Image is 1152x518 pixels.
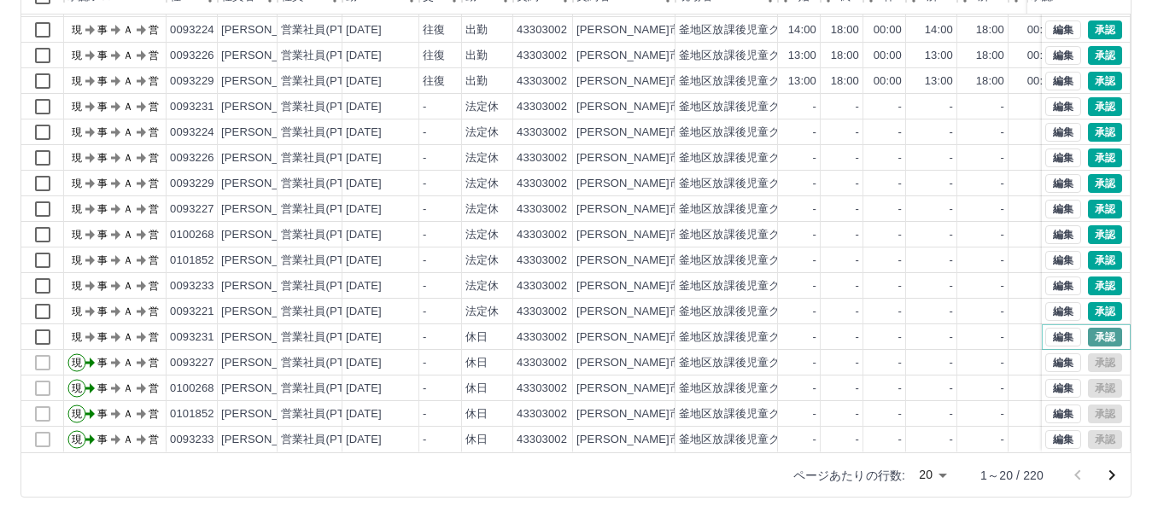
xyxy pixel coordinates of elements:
[123,357,133,369] text: Ａ
[423,150,426,166] div: -
[423,355,426,371] div: -
[97,178,108,189] text: 事
[149,229,159,241] text: 営
[123,280,133,292] text: Ａ
[170,176,214,192] div: 0093229
[170,304,214,320] div: 0093221
[813,125,816,141] div: -
[281,355,371,371] div: 営業社員(PT契約)
[72,357,82,369] text: 現
[813,99,816,115] div: -
[813,304,816,320] div: -
[465,227,499,243] div: 法定休
[517,150,567,166] div: 43303002
[465,176,499,192] div: 法定休
[221,73,314,90] div: [PERSON_NAME]
[465,150,499,166] div: 法定休
[281,125,371,141] div: 営業社員(PT契約)
[1045,123,1081,142] button: 編集
[950,355,953,371] div: -
[346,73,382,90] div: [DATE]
[679,48,881,64] div: 釜地区放課後児童クラブ（第一・第二）
[423,99,426,115] div: -
[149,203,159,215] text: 営
[788,22,816,38] div: 14:00
[423,329,426,346] div: -
[465,355,488,371] div: 休日
[679,201,881,218] div: 釜地区放課後児童クラブ（第一・第二）
[517,355,567,371] div: 43303002
[1045,46,1081,65] button: 編集
[465,329,488,346] div: 休日
[1088,225,1122,244] button: 承認
[576,150,681,166] div: [PERSON_NAME]市
[423,48,445,64] div: 往復
[517,381,567,397] div: 43303002
[976,48,1004,64] div: 18:00
[1045,200,1081,218] button: 編集
[576,227,681,243] div: [PERSON_NAME]市
[950,99,953,115] div: -
[898,227,902,243] div: -
[465,125,499,141] div: 法定休
[1088,276,1122,295] button: 承認
[465,22,488,38] div: 出勤
[898,253,902,269] div: -
[281,150,371,166] div: 営業社員(PT契約)
[281,176,371,192] div: 営業社員(PT契約)
[281,201,371,218] div: 営業社員(PT契約)
[517,201,567,218] div: 43303002
[1088,97,1122,116] button: 承認
[123,101,133,113] text: Ａ
[1001,253,1004,269] div: -
[281,22,371,38] div: 営業社員(PT契約)
[221,253,314,269] div: [PERSON_NAME]
[1045,72,1081,90] button: 編集
[1027,48,1056,64] div: 00:00
[679,125,881,141] div: 釜地区放課後児童クラブ（第一・第二）
[346,201,382,218] div: [DATE]
[149,75,159,87] text: 営
[856,381,859,397] div: -
[1045,276,1081,295] button: 編集
[97,280,108,292] text: 事
[97,306,108,317] text: 事
[679,304,881,320] div: 釜地区放課後児童クラブ（第一・第二）
[576,253,681,269] div: [PERSON_NAME]市
[925,48,953,64] div: 13:00
[898,150,902,166] div: -
[346,329,382,346] div: [DATE]
[170,381,214,397] div: 0100268
[813,329,816,346] div: -
[1045,251,1081,270] button: 編集
[346,304,382,320] div: [DATE]
[281,73,371,90] div: 営業社員(PT契約)
[517,48,567,64] div: 43303002
[221,176,314,192] div: [PERSON_NAME]
[72,49,82,61] text: 現
[576,355,681,371] div: [PERSON_NAME]市
[925,22,953,38] div: 14:00
[465,73,488,90] div: 出勤
[1045,174,1081,193] button: 編集
[1045,430,1081,449] button: 編集
[1088,174,1122,193] button: 承認
[170,99,214,115] div: 0093231
[423,201,426,218] div: -
[170,253,214,269] div: 0101852
[1027,22,1056,38] div: 00:00
[221,99,314,115] div: [PERSON_NAME]
[1001,329,1004,346] div: -
[576,278,681,294] div: [PERSON_NAME]市
[679,355,881,371] div: 釜地区放課後児童クラブ（第一・第二）
[149,24,159,36] text: 営
[72,24,82,36] text: 現
[950,304,953,320] div: -
[1001,355,1004,371] div: -
[149,357,159,369] text: 営
[1045,148,1081,167] button: 編集
[170,227,214,243] div: 0100268
[72,178,82,189] text: 現
[123,49,133,61] text: Ａ
[149,49,159,61] text: 営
